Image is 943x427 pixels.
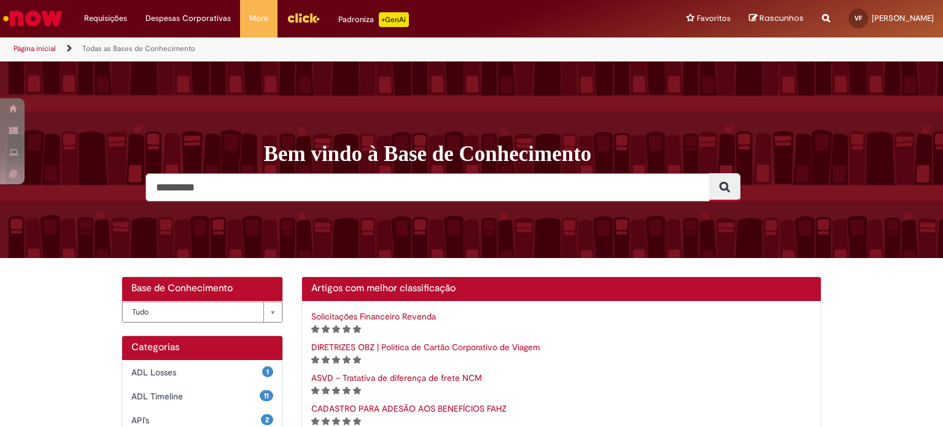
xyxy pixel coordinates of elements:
[338,12,409,27] div: Padroniza
[749,13,804,25] a: Rascunhos
[122,301,282,323] div: Bases de Conhecimento
[122,384,282,409] div: 11 ADL Timeline
[709,173,740,202] button: Pesquisar
[132,302,257,322] span: Tudo
[697,12,731,25] span: Favoritos
[264,141,831,167] h1: Bem vindo à Base de Conhecimento
[322,356,330,364] i: 2
[311,385,361,396] span: Classificação de artigo - Somente leitura
[287,9,320,27] img: click_logo_yellow_360x200.png
[311,354,361,365] span: Classificação de artigo - Somente leitura
[353,417,361,426] i: 5
[353,386,361,395] i: 5
[249,12,268,25] span: More
[1,6,64,31] img: ServiceNow
[311,417,319,426] i: 1
[122,360,282,385] div: 1 ADL Losses
[311,403,506,414] a: CADASTRO PARA ADESÃO AOS BENEFÍCIOS FAHZ
[311,415,361,426] span: Classificação de artigo - Somente leitura
[311,372,482,383] a: ASVD – Tratativa de diferença de frete NCM
[131,366,262,378] span: ADL Losses
[122,302,282,323] a: Tudo
[322,417,330,426] i: 2
[343,386,351,395] i: 4
[131,414,261,426] span: API's
[311,283,812,294] h2: Artigos com melhor classificação
[311,386,319,395] i: 1
[343,417,351,426] i: 4
[332,417,340,426] i: 3
[322,386,330,395] i: 2
[311,311,436,322] a: Solicitações Financeiro Revenda
[82,44,195,53] a: Todas as Bases de Conhecimento
[332,386,340,395] i: 3
[262,366,273,377] span: 1
[332,356,340,364] i: 3
[131,342,273,353] h1: Categorias
[260,390,273,401] span: 11
[353,356,361,364] i: 5
[379,12,409,27] p: +GenAi
[343,356,351,364] i: 4
[311,356,319,364] i: 1
[343,325,351,334] i: 4
[311,342,540,353] a: DIRETRIZES OBZ | Política de Cartão Corporativo de Viagem
[146,12,231,25] span: Despesas Corporativas
[332,325,340,334] i: 3
[9,37,619,60] ul: Trilhas de página
[855,14,862,22] span: VF
[146,173,710,202] input: Pesquisar
[131,390,260,402] span: ADL Timeline
[14,44,56,53] a: Página inicial
[759,12,804,24] span: Rascunhos
[311,325,319,334] i: 1
[131,283,273,294] h2: Base de Conhecimento
[261,414,273,425] span: 2
[353,325,361,334] i: 5
[84,12,127,25] span: Requisições
[322,325,330,334] i: 2
[311,323,361,334] span: Classificação de artigo - Somente leitura
[872,13,934,23] span: [PERSON_NAME]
